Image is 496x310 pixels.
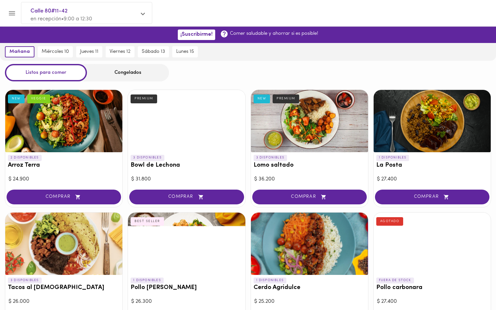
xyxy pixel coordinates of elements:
[375,190,489,204] button: COMPRAR
[131,176,242,183] div: $ 31.800
[128,90,245,152] div: Bowl de Lechona
[254,94,270,103] div: NEW
[230,30,318,37] p: Comer saludable y ahorrar si es posible!
[5,46,34,57] button: mañana
[5,90,122,152] div: Arroz Terra
[8,155,42,161] p: 2 DISPONIBLES
[10,49,30,55] span: mañana
[27,94,50,103] div: VEGGIE
[131,94,157,103] div: PREMIUM
[131,217,164,226] div: BEST SELLER
[131,284,242,291] h3: Pollo [PERSON_NAME]
[76,46,102,57] button: jueves 11
[458,272,489,303] iframe: Messagebird Livechat Widget
[80,49,98,55] span: jueves 11
[254,284,365,291] h3: Cerdo Agridulce
[8,94,25,103] div: NEW
[137,194,236,200] span: COMPRAR
[254,176,365,183] div: $ 36.200
[376,155,409,161] p: 1 DISPONIBLES
[128,213,245,275] div: Pollo Tikka Massala
[260,194,359,200] span: COMPRAR
[376,278,414,283] p: FUERA DE STOCK
[180,31,213,38] span: ¡Suscribirme!
[7,190,121,204] button: COMPRAR
[251,90,368,152] div: Lomo saltado
[131,298,242,305] div: $ 26.300
[110,49,131,55] span: viernes 12
[142,49,165,55] span: sábado 13
[254,278,287,283] p: 1 DISPONIBLES
[131,162,242,169] h3: Bowl de Lechona
[254,155,287,161] p: 3 DISPONIBLES
[377,298,487,305] div: $ 27.400
[129,190,244,204] button: COMPRAR
[376,284,488,291] h3: Pollo carbonara
[8,278,42,283] p: 3 DISPONIBLES
[15,194,113,200] span: COMPRAR
[5,64,87,81] div: Listos para comer
[251,213,368,275] div: Cerdo Agridulce
[9,298,119,305] div: $ 26.000
[31,16,92,22] span: en recepción • 9:00 a 12:30
[252,190,367,204] button: COMPRAR
[376,162,488,169] h3: La Posta
[273,94,299,103] div: PREMIUM
[31,7,136,15] span: Calle 80#11-42
[131,155,164,161] p: 3 DISPONIBLES
[254,162,365,169] h3: Lomo saltado
[42,49,69,55] span: miércoles 10
[4,5,20,21] button: Menu
[38,46,73,57] button: miércoles 10
[5,213,122,275] div: Tacos al Pastor
[8,162,120,169] h3: Arroz Terra
[176,49,194,55] span: lunes 15
[374,213,491,275] div: Pollo carbonara
[8,284,120,291] h3: Tacos al [DEMOGRAPHIC_DATA]
[254,298,365,305] div: $ 25.200
[138,46,169,57] button: sábado 13
[9,176,119,183] div: $ 24.900
[377,176,487,183] div: $ 27.400
[106,46,134,57] button: viernes 12
[172,46,198,57] button: lunes 15
[87,64,169,81] div: Congelados
[131,278,164,283] p: 1 DISPONIBLES
[376,217,403,226] div: AGOTADO
[374,90,491,152] div: La Posta
[383,194,481,200] span: COMPRAR
[178,30,215,40] button: ¡Suscribirme!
